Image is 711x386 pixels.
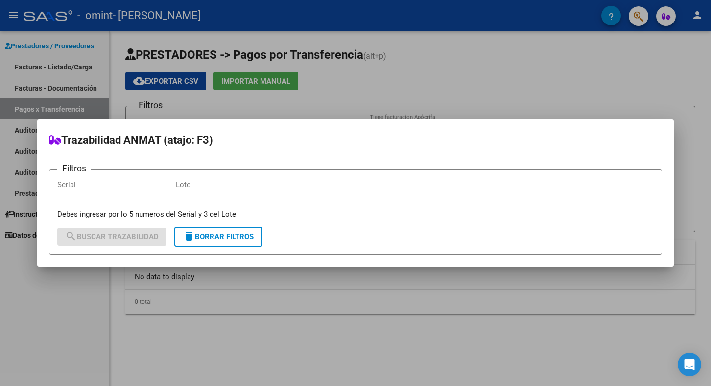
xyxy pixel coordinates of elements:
p: Debes ingresar por lo 5 numeros del Serial y 3 del Lote [57,209,654,220]
h3: Filtros [57,162,91,175]
mat-icon: search [65,230,77,242]
div: Open Intercom Messenger [678,353,701,376]
mat-icon: delete [183,230,195,242]
button: Buscar Trazabilidad [57,228,166,246]
button: Borrar Filtros [174,227,262,247]
span: Borrar Filtros [183,232,254,241]
span: Buscar Trazabilidad [65,232,159,241]
h2: Trazabilidad ANMAT (atajo: F3) [49,131,662,150]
